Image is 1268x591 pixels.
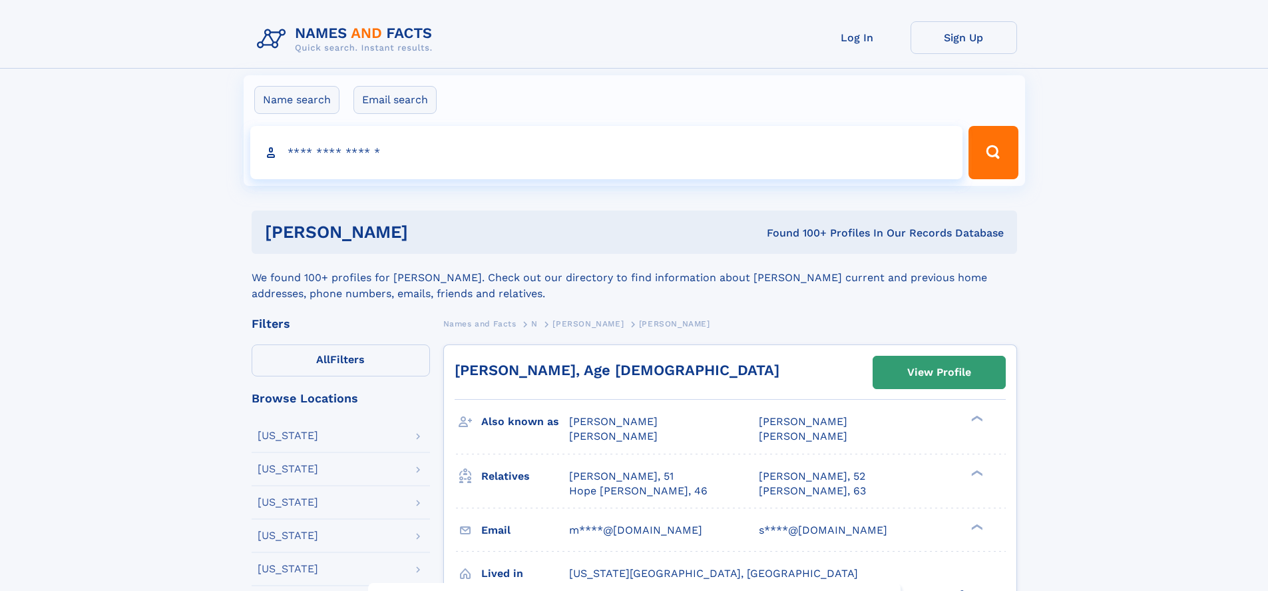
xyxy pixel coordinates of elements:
[911,21,1017,54] a: Sign Up
[316,353,330,366] span: All
[258,430,318,441] div: [US_STATE]
[968,414,984,423] div: ❯
[873,356,1005,388] a: View Profile
[968,126,1018,179] button: Search Button
[759,430,847,442] span: [PERSON_NAME]
[258,564,318,574] div: [US_STATE]
[569,484,708,498] a: Hope [PERSON_NAME], 46
[481,562,569,585] h3: Lived in
[759,415,847,428] span: [PERSON_NAME]
[252,344,430,376] label: Filters
[258,464,318,474] div: [US_STATE]
[252,392,430,404] div: Browse Locations
[252,21,443,57] img: Logo Names and Facts
[587,226,1004,241] div: Found 100+ Profiles In Our Records Database
[569,415,658,428] span: [PERSON_NAME]
[552,319,624,328] span: [PERSON_NAME]
[353,86,437,114] label: Email search
[481,410,569,433] h3: Also known as
[639,319,710,328] span: [PERSON_NAME]
[250,126,963,179] input: search input
[481,465,569,488] h3: Relatives
[252,254,1017,302] div: We found 100+ profiles for [PERSON_NAME]. Check out our directory to find information about [PERS...
[907,357,971,388] div: View Profile
[968,468,984,477] div: ❯
[455,362,779,378] a: [PERSON_NAME], Age [DEMOGRAPHIC_DATA]
[569,469,674,484] a: [PERSON_NAME], 51
[804,21,911,54] a: Log In
[531,319,538,328] span: N
[759,469,865,484] a: [PERSON_NAME], 52
[254,86,339,114] label: Name search
[968,522,984,531] div: ❯
[569,567,858,580] span: [US_STATE][GEOGRAPHIC_DATA], [GEOGRAPHIC_DATA]
[531,315,538,332] a: N
[258,530,318,541] div: [US_STATE]
[569,430,658,442] span: [PERSON_NAME]
[759,484,866,498] a: [PERSON_NAME], 63
[265,224,588,241] h1: [PERSON_NAME]
[258,497,318,508] div: [US_STATE]
[481,519,569,542] h3: Email
[252,318,430,330] div: Filters
[443,315,517,332] a: Names and Facts
[552,315,624,332] a: [PERSON_NAME]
